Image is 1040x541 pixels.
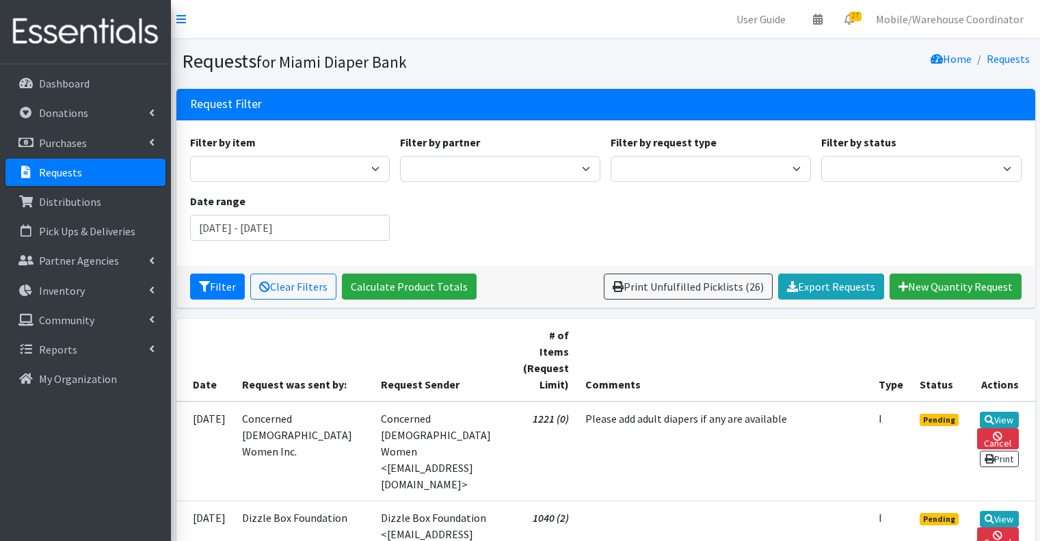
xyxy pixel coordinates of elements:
p: Requests [39,166,82,179]
label: Filter by partner [400,134,480,150]
span: Pending [920,414,959,426]
abbr: Individual [879,511,882,525]
a: 27 [834,5,865,33]
td: Concerned [DEMOGRAPHIC_DATA] Women <[EMAIL_ADDRESS][DOMAIN_NAME]> [373,401,511,501]
a: Export Requests [778,274,884,300]
button: Filter [190,274,245,300]
img: HumanEssentials [5,9,165,55]
a: Dashboard [5,70,165,97]
a: Requests [5,159,165,186]
a: Inventory [5,277,165,304]
abbr: Individual [879,412,882,425]
p: Pick Ups & Deliveries [39,224,135,238]
th: Request was sent by: [234,319,373,401]
p: Dashboard [39,77,90,90]
a: My Organization [5,365,165,393]
th: Actions [969,319,1035,401]
h3: Request Filter [190,97,262,111]
a: Reports [5,336,165,363]
a: Cancel [977,428,1019,449]
p: Purchases [39,136,87,150]
th: Request Sender [373,319,511,401]
a: Home [931,52,972,66]
th: Type [870,319,911,401]
small: for Miami Diaper Bank [256,52,407,72]
p: Donations [39,106,88,120]
h1: Requests [182,49,601,73]
td: 1221 (0) [511,401,576,501]
p: Reports [39,343,77,356]
p: Distributions [39,195,101,209]
input: January 1, 2011 - December 31, 2011 [190,215,390,241]
label: Filter by item [190,134,256,150]
p: My Organization [39,372,117,386]
a: New Quantity Request [890,274,1022,300]
td: Concerned [DEMOGRAPHIC_DATA] Women Inc. [234,401,373,501]
a: Pick Ups & Deliveries [5,217,165,245]
span: Pending [920,513,959,525]
a: Partner Agencies [5,247,165,274]
a: Purchases [5,129,165,157]
label: Date range [190,193,245,209]
a: View [980,412,1019,428]
a: Distributions [5,188,165,215]
a: Print Unfulfilled Picklists (26) [604,274,773,300]
span: 27 [849,12,862,21]
a: Community [5,306,165,334]
p: Inventory [39,284,85,298]
a: Print [980,451,1019,467]
label: Filter by status [821,134,896,150]
a: Calculate Product Totals [342,274,477,300]
td: Please add adult diapers if any are available [577,401,870,501]
td: [DATE] [176,401,234,501]
a: View [980,511,1019,527]
label: Filter by request type [611,134,717,150]
a: Requests [987,52,1030,66]
a: Donations [5,99,165,127]
a: Clear Filters [250,274,336,300]
a: Mobile/Warehouse Coordinator [865,5,1035,33]
th: Status [911,319,969,401]
th: Date [176,319,234,401]
th: # of Items (Request Limit) [511,319,576,401]
th: Comments [577,319,870,401]
a: User Guide [725,5,797,33]
p: Partner Agencies [39,254,119,267]
p: Community [39,313,94,327]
